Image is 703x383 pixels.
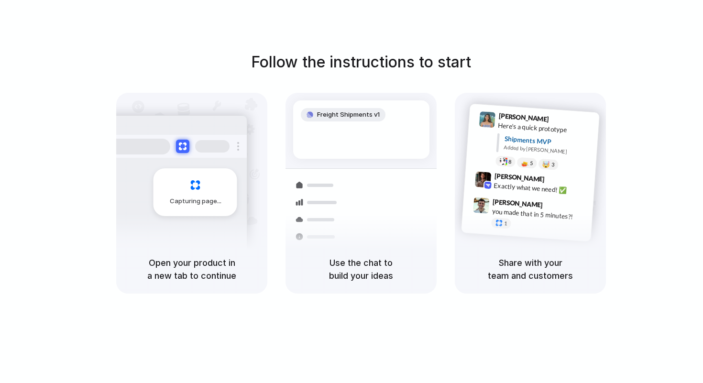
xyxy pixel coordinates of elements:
[492,207,587,223] div: you made that in 5 minutes?!
[128,256,256,282] h5: Open your product in a new tab to continue
[530,161,533,166] span: 5
[546,201,565,213] span: 9:47 AM
[494,181,589,197] div: Exactly what we need! ✅
[297,256,425,282] h5: Use the chat to build your ideas
[552,115,571,127] span: 9:41 AM
[504,221,507,226] span: 1
[498,110,549,124] span: [PERSON_NAME]
[542,161,550,168] div: 🤯
[498,120,593,137] div: Here's a quick prototype
[170,197,223,206] span: Capturing page
[317,110,380,120] span: Freight Shipments v1
[504,143,592,157] div: Added by [PERSON_NAME]
[508,159,512,164] span: 8
[504,134,593,150] div: Shipments MVP
[466,256,594,282] h5: Share with your team and customers
[551,162,555,167] span: 3
[494,171,545,185] span: [PERSON_NAME]
[548,175,567,187] span: 9:42 AM
[493,197,543,210] span: [PERSON_NAME]
[251,51,471,74] h1: Follow the instructions to start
